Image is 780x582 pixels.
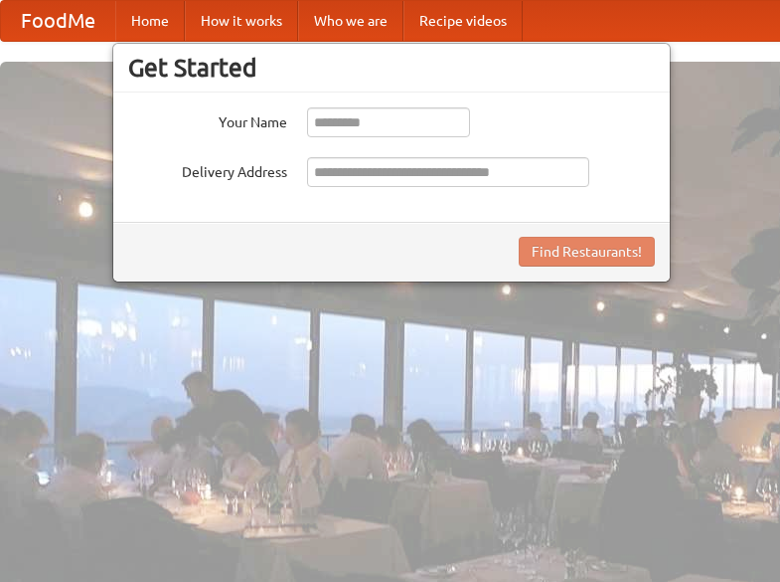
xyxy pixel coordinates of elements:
[519,237,655,267] button: Find Restaurants!
[128,107,287,132] label: Your Name
[115,1,185,41] a: Home
[1,1,115,41] a: FoodMe
[403,1,523,41] a: Recipe videos
[128,157,287,182] label: Delivery Address
[185,1,298,41] a: How it works
[128,53,655,83] h3: Get Started
[298,1,403,41] a: Who we are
